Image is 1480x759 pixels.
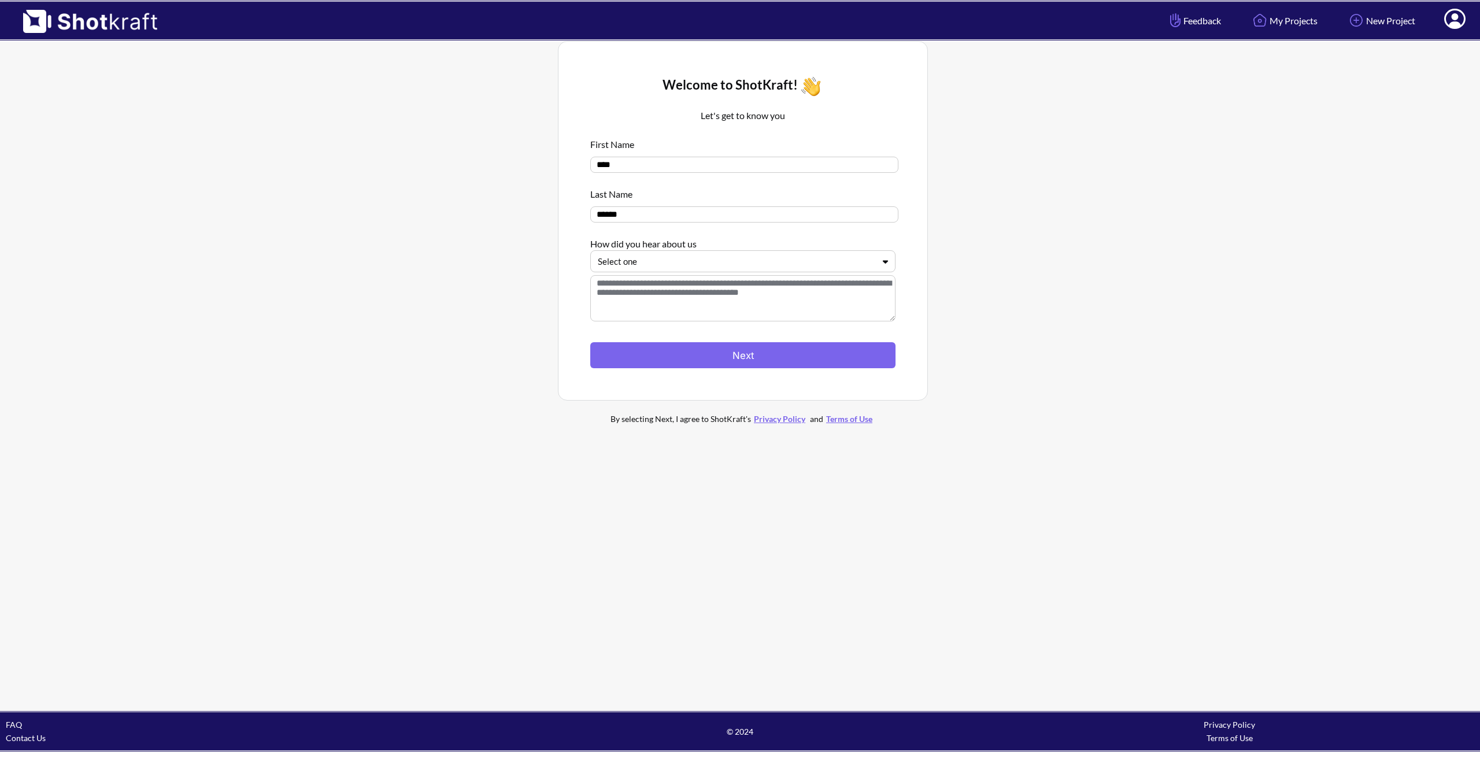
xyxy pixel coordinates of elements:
img: Hand Icon [1167,10,1183,30]
div: Terms of Use [985,731,1474,745]
img: Wave Icon [798,73,824,99]
img: Home Icon [1250,10,1270,30]
div: Welcome to ShotKraft! [590,73,896,99]
span: Feedback [1167,14,1221,27]
div: Privacy Policy [985,718,1474,731]
a: Contact Us [6,733,46,743]
div: How did you hear about us [590,231,896,250]
div: Last Name [590,182,896,201]
img: Add Icon [1346,10,1366,30]
a: Terms of Use [823,414,875,424]
a: My Projects [1241,5,1326,36]
div: By selecting Next, I agree to ShotKraft's and [587,412,899,425]
p: Let's get to know you [590,109,896,123]
a: Privacy Policy [751,414,808,424]
a: FAQ [6,720,22,730]
button: Next [590,342,896,368]
a: New Project [1338,5,1424,36]
div: First Name [590,132,896,151]
span: © 2024 [495,725,985,738]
